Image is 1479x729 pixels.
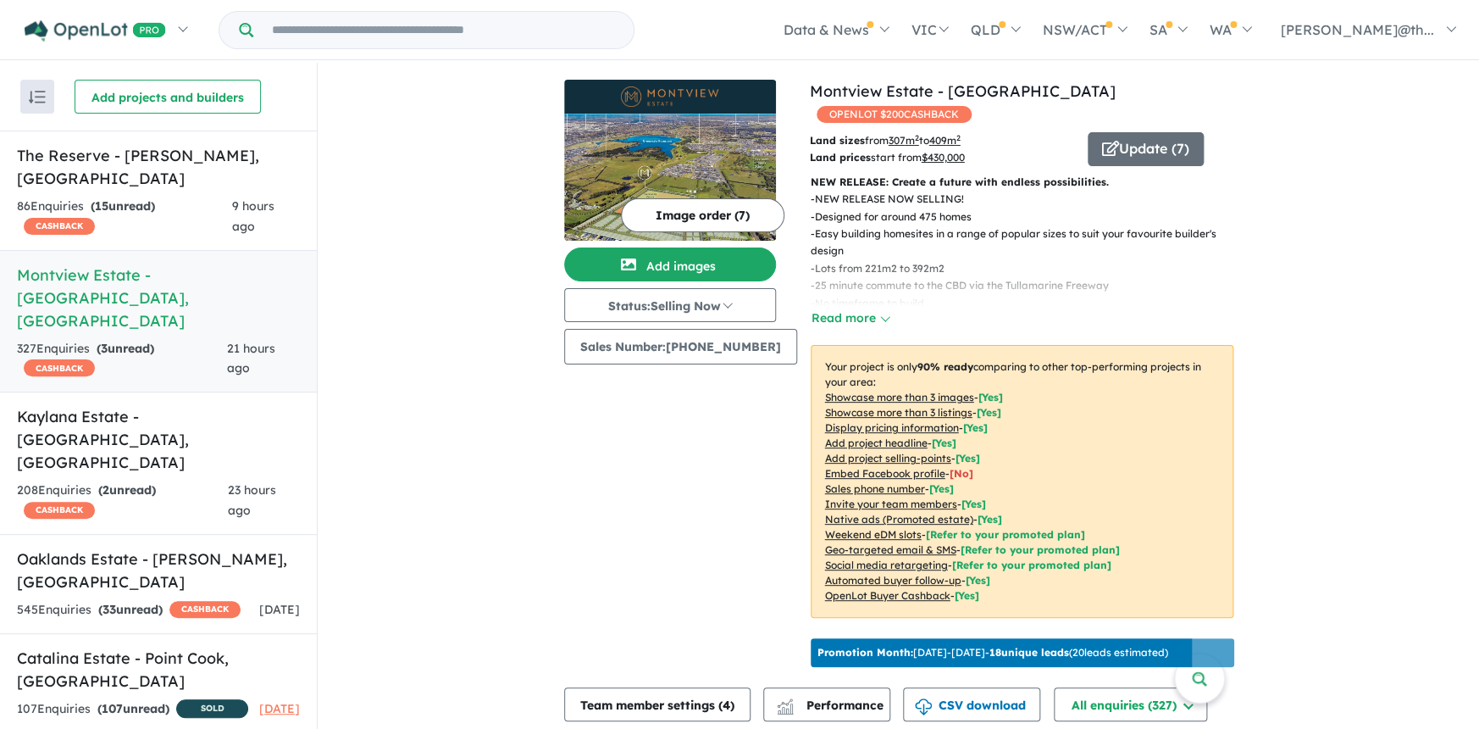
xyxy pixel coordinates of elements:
[811,309,890,328] button: Read more
[97,701,169,716] strong: ( unread)
[929,482,954,495] span: [ Yes ]
[25,20,166,42] img: Openlot PRO Logo White
[24,502,95,519] span: CASHBACK
[811,295,1247,312] p: - No timeframe to build
[963,421,988,434] span: [ Yes ]
[1088,132,1204,166] button: Update (7)
[811,174,1233,191] p: NEW RELEASE: Create a future with endless possibilities.
[176,699,248,718] span: SOLD
[811,260,1247,277] p: - Lots from 221m2 to 392m2
[763,687,890,721] button: Performance
[564,329,797,364] button: Sales Number:[PHONE_NUMBER]
[98,482,156,498] strong: ( unread)
[810,132,1075,149] p: from
[101,341,108,356] span: 3
[825,513,973,526] u: Native ads (Promoted estate)
[889,134,919,147] u: 307 m
[955,589,979,602] span: [Yes]
[825,391,974,403] u: Showcase more than 3 images
[825,421,959,434] u: Display pricing information
[564,114,776,241] img: Montview Estate - Craigieburn
[24,218,95,235] span: CASHBACK
[919,134,961,147] span: to
[17,144,300,190] h5: The Reserve - [PERSON_NAME] , [GEOGRAPHIC_DATA]
[17,197,231,237] div: 86 Enquir ies
[926,528,1085,541] span: [Refer to your promoted plan]
[102,701,123,716] span: 107
[1054,687,1207,721] button: All enquiries (327)
[811,277,1247,294] p: - 25 minute commute to the CBD via the Tullamarine Freeway
[17,339,227,380] div: 327 Enquir ies
[950,467,973,480] span: [ No ]
[903,687,1040,721] button: CSV download
[922,151,965,164] u: $ 430,000
[825,467,945,480] u: Embed Facebook profile
[810,81,1116,101] a: Montview Estate - [GEOGRAPHIC_DATA]
[966,574,990,587] span: [Yes]
[810,134,865,147] b: Land sizes
[932,437,956,449] span: [ Yes ]
[817,645,1168,660] p: [DATE] - [DATE] - ( 20 leads estimated)
[811,209,1247,225] p: - Designed for around 475 homes
[811,191,1247,208] p: - NEW RELEASE NOW SELLING!
[825,452,951,465] u: Add project selling-points
[825,498,957,510] u: Invite your team members
[228,482,276,518] span: 23 hours ago
[978,391,1003,403] span: [ Yes ]
[929,134,961,147] u: 409 m
[17,600,241,620] div: 545 Enquir ies
[825,437,928,449] u: Add project headline
[621,198,784,232] button: Image order (7)
[1281,21,1434,38] span: [PERSON_NAME]@th...
[817,646,913,659] b: Promotion Month:
[956,452,980,465] span: [ Yes ]
[956,133,961,142] sup: 2
[825,482,925,495] u: Sales phone number
[259,701,300,716] span: [DATE]
[102,602,116,617] span: 33
[825,574,961,587] u: Automated buyer follow-up
[564,288,776,322] button: Status:Selling Now
[952,559,1111,571] span: [Refer to your promoted plan]
[231,198,274,234] span: 9 hours ago
[777,698,792,708] img: line-chart.svg
[97,341,154,356] strong: ( unread)
[825,406,972,419] u: Showcase more than 3 listings
[17,481,228,521] div: 208 Enquir ies
[17,699,248,721] div: 107 Enquir ies
[17,405,300,474] h5: Kaylana Estate - [GEOGRAPHIC_DATA] , [GEOGRAPHIC_DATA]
[817,106,972,123] span: OPENLOT $ 200 CASHBACK
[811,225,1247,260] p: - Easy building homesites in a range of popular sizes to suit your favourite builder's design
[17,264,300,332] h5: Montview Estate - [GEOGRAPHIC_DATA] , [GEOGRAPHIC_DATA]
[777,704,794,715] img: bar-chart.svg
[989,646,1069,659] b: 18 unique leads
[17,647,300,693] h5: Catalina Estate - Point Cook , [GEOGRAPHIC_DATA]
[961,543,1120,556] span: [Refer to your promoted plan]
[978,513,1002,526] span: [Yes]
[17,548,300,593] h5: Oaklands Estate - [PERSON_NAME] , [GEOGRAPHIC_DATA]
[825,589,950,602] u: OpenLot Buyer Cashback
[961,498,986,510] span: [ Yes ]
[917,360,973,373] b: 90 % ready
[810,149,1075,166] p: start from
[91,198,155,214] strong: ( unread)
[257,12,630,48] input: Try estate name, suburb, builder or developer
[227,341,275,376] span: 21 hours ago
[915,133,919,142] sup: 2
[825,559,948,571] u: Social media retargeting
[825,543,956,556] u: Geo-targeted email & SMS
[723,698,730,713] span: 4
[29,91,46,103] img: sort.svg
[564,248,776,281] button: Add images
[571,86,769,107] img: Montview Estate - Craigieburn Logo
[564,687,751,721] button: Team member settings (4)
[825,528,922,541] u: Weekend eDM slots
[259,602,300,617] span: [DATE]
[24,359,95,376] span: CASHBACK
[95,198,108,214] span: 15
[75,80,261,114] button: Add projects and builders
[102,482,109,498] span: 2
[915,698,932,715] img: download icon
[811,345,1233,618] p: Your project is only comparing to other top-performing projects in your area: - - - - - - - - - -...
[977,406,1001,419] span: [ Yes ]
